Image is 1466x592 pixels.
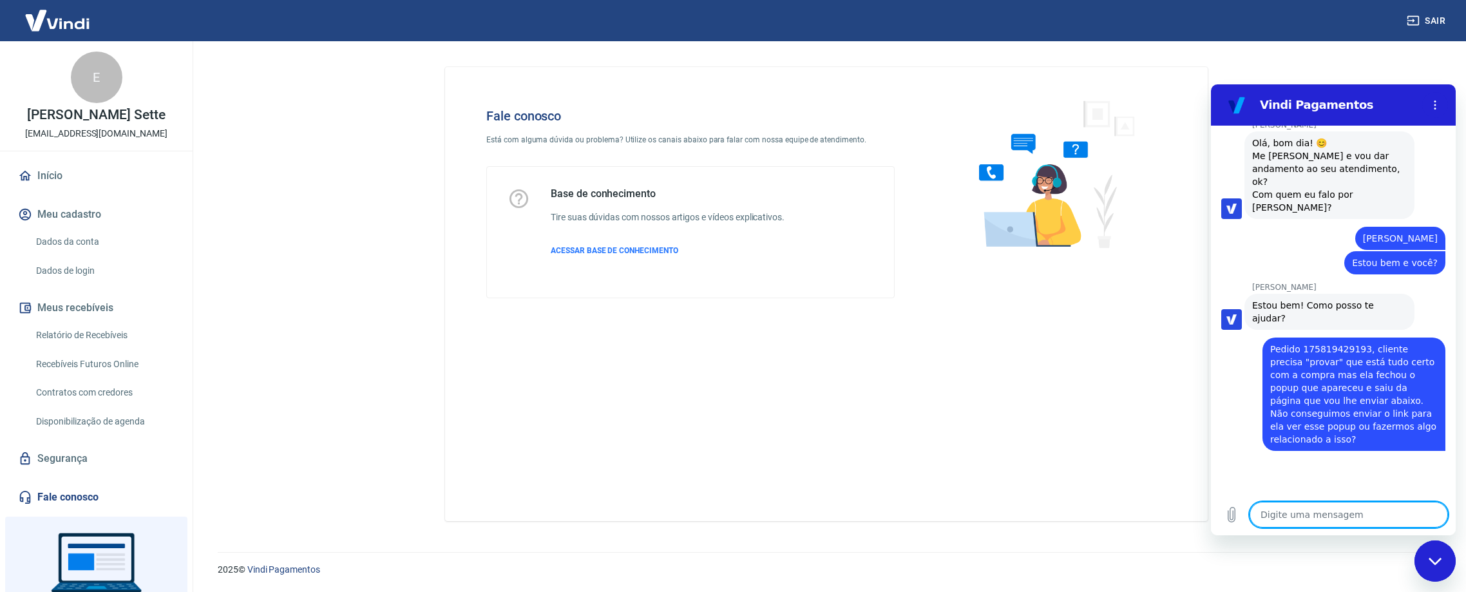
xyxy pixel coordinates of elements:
p: [EMAIL_ADDRESS][DOMAIN_NAME] [25,127,167,140]
p: 2025 © [218,563,1435,577]
a: Dados de login [31,258,177,284]
a: Disponibilização de agenda [31,408,177,435]
a: Relatório de Recebíveis [31,322,177,349]
a: Contratos com credores [31,379,177,406]
iframe: Janela de mensagens [1211,84,1456,535]
h4: Fale conosco [486,108,895,124]
a: Início [15,162,177,190]
button: Meu cadastro [15,200,177,229]
a: Fale conosco [15,483,177,511]
h5: Base de conhecimento [551,187,785,200]
button: Sair [1404,9,1451,33]
div: E [71,52,122,103]
a: ACESSAR BASE DE CONHECIMENTO [551,245,785,256]
p: Está com alguma dúvida ou problema? Utilize os canais abaixo para falar com nossa equipe de atend... [486,134,895,146]
a: Vindi Pagamentos [247,564,320,575]
a: Dados da conta [31,229,177,255]
p: [PERSON_NAME] Sette [27,108,165,122]
img: Fale conosco [953,88,1149,260]
span: ACESSAR BASE DE CONHECIMENTO [551,246,678,255]
img: Vindi [15,1,99,40]
a: Segurança [15,444,177,473]
a: Recebíveis Futuros Online [31,351,177,377]
button: Meus recebíveis [15,294,177,322]
h6: Tire suas dúvidas com nossos artigos e vídeos explicativos. [551,211,785,224]
iframe: Botão para abrir a janela de mensagens, conversa em andamento [1414,540,1456,582]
